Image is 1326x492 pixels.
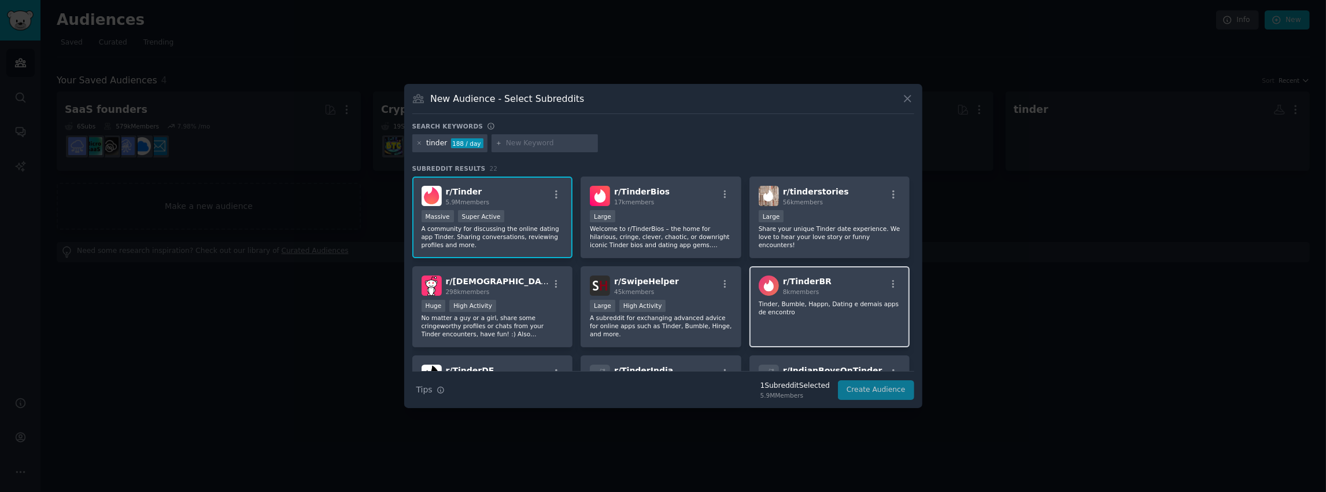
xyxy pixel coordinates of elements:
[783,366,882,375] span: r/ IndianBoysOnTinder
[446,199,490,205] span: 5.9M members
[760,391,830,399] div: 5.9M Members
[422,186,442,206] img: Tinder
[446,277,556,286] span: r/ [DEMOGRAPHIC_DATA]
[446,288,490,295] span: 298k members
[490,165,498,172] span: 22
[614,277,679,286] span: r/ SwipeHelper
[426,138,447,149] div: tinder
[416,384,433,396] span: Tips
[759,300,901,316] p: Tinder, Bumble, Happn, Dating e demais apps de encontro
[422,210,454,222] div: Massive
[783,277,832,286] span: r/ TinderBR
[422,300,446,312] div: Huge
[422,276,442,296] img: Indiangirlsontinder
[590,225,732,249] p: Welcome to r/TinderBios – the home for hilarious, cringe, clever, chaotic, or downright iconic Ti...
[412,122,483,130] h3: Search keywords
[783,288,819,295] span: 8k members
[430,93,584,105] h3: New Audience - Select Subreddits
[412,380,449,400] button: Tips
[614,199,654,205] span: 17k members
[759,210,784,222] div: Large
[422,314,564,338] p: No matter a guy or a girl, share some cringeworthy profiles or chats from your Tinder encounters,...
[614,187,670,196] span: r/ TinderBios
[506,138,594,149] input: New Keyword
[590,210,615,222] div: Large
[446,366,494,375] span: r/ TinderDE
[412,164,486,172] span: Subreddit Results
[422,365,442,385] img: TinderDE
[619,300,666,312] div: High Activity
[590,300,615,312] div: Large
[451,138,483,149] div: 188 / day
[760,381,830,391] div: 1 Subreddit Selected
[783,199,823,205] span: 56k members
[759,186,779,206] img: tinderstories
[590,186,610,206] img: TinderBios
[759,225,901,249] p: Share your unique Tinder date experience. We love to hear your love story or funny encounters!
[614,366,673,375] span: r/ TinderIndia
[422,225,564,249] p: A community for discussing the online dating app Tinder. Sharing conversations, reviewing profile...
[590,276,610,296] img: SwipeHelper
[446,187,482,196] span: r/ Tinder
[449,300,496,312] div: High Activity
[783,187,849,196] span: r/ tinderstories
[458,210,505,222] div: Super Active
[590,314,732,338] p: A subreddit for exchanging advanced advice for online apps such as Tinder, Bumble, Hinge, and more.
[614,288,654,295] span: 45k members
[759,276,779,296] img: TinderBR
